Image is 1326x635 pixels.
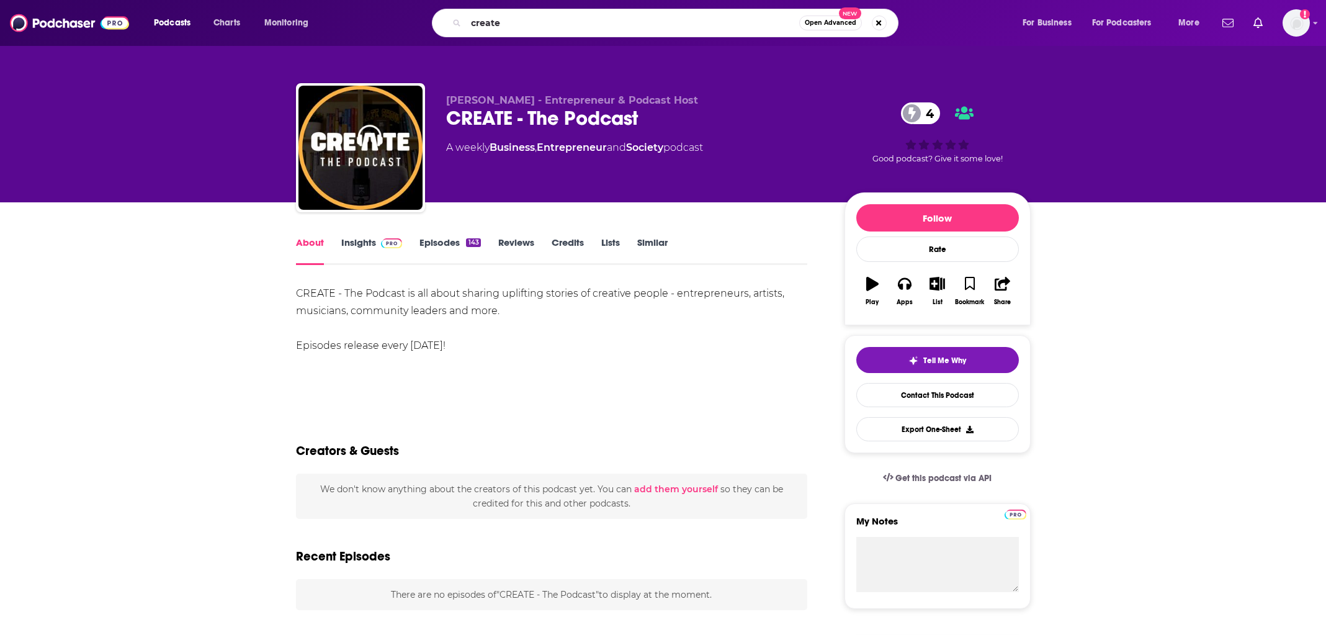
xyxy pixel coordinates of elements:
div: Rate [856,236,1019,262]
button: Open AdvancedNew [799,16,862,30]
a: Similar [637,236,668,265]
div: 4Good podcast? Give it some love! [844,94,1031,171]
a: Entrepreneur [537,142,607,153]
span: For Business [1023,14,1072,32]
h2: Recent Episodes [296,549,390,564]
a: InsightsPodchaser Pro [341,236,403,265]
button: add them yourself [634,484,718,494]
img: User Profile [1283,9,1310,37]
a: Society [626,142,663,153]
button: Share [986,269,1018,313]
a: Show notifications dropdown [1248,12,1268,34]
span: Podcasts [154,14,190,32]
span: Monitoring [264,14,308,32]
button: tell me why sparkleTell Me Why [856,347,1019,373]
span: We don't know anything about the creators of this podcast yet . You can so they can be credited f... [320,484,783,508]
button: open menu [256,13,325,33]
span: and [607,142,626,153]
span: For Podcasters [1092,14,1152,32]
span: Open Advanced [805,20,856,26]
a: About [296,236,324,265]
a: 4 [901,102,940,124]
div: Share [994,299,1011,306]
span: Logged in as ehladik [1283,9,1310,37]
a: Charts [205,13,248,33]
a: Show notifications dropdown [1217,12,1239,34]
button: Play [856,269,889,313]
div: Search podcasts, credits, & more... [444,9,910,37]
a: Lists [601,236,620,265]
button: List [921,269,953,313]
span: [PERSON_NAME] - Entrepreneur & Podcast Host [446,94,698,106]
span: New [839,7,861,19]
div: List [933,299,943,306]
img: Podchaser - Follow, Share and Rate Podcasts [10,11,129,35]
button: Apps [889,269,921,313]
div: A weekly podcast [446,140,703,155]
button: Show profile menu [1283,9,1310,37]
span: Good podcast? Give it some love! [872,154,1003,163]
img: Podchaser Pro [381,238,403,248]
a: Contact This Podcast [856,383,1019,407]
img: CREATE - The Podcast [298,86,423,210]
span: , [535,142,537,153]
span: There are no episodes of "CREATE - The Podcast" to display at the moment. [391,589,712,600]
button: Follow [856,204,1019,232]
span: Get this podcast via API [895,473,992,484]
img: tell me why sparkle [908,356,918,366]
div: Play [866,299,879,306]
img: Podchaser Pro [1005,510,1026,520]
a: Credits [552,236,584,265]
a: Reviews [498,236,534,265]
span: Tell Me Why [923,356,966,366]
button: Export One-Sheet [856,417,1019,441]
span: 4 [913,102,940,124]
div: 143 [466,238,480,247]
label: My Notes [856,515,1019,537]
div: Apps [897,299,913,306]
a: Episodes143 [419,236,480,265]
div: Bookmark [955,299,984,306]
a: Business [490,142,535,153]
a: Pro website [1005,508,1026,520]
button: open menu [1014,13,1087,33]
button: open menu [145,13,207,33]
span: Charts [213,14,240,32]
h2: Creators & Guests [296,443,399,459]
a: Get this podcast via API [873,463,1002,493]
span: More [1178,14,1199,32]
div: CREATE - The Podcast is all about sharing uplifting stories of creative people - entrepreneurs, a... [296,285,808,354]
button: Bookmark [954,269,986,313]
button: open menu [1170,13,1215,33]
svg: Add a profile image [1300,9,1310,19]
button: open menu [1084,13,1170,33]
input: Search podcasts, credits, & more... [466,13,799,33]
